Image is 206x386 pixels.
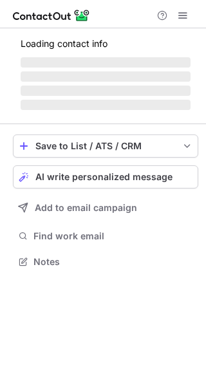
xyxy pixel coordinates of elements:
div: Save to List / ATS / CRM [35,141,176,151]
span: ‌ [21,100,191,110]
button: AI write personalized message [13,165,198,188]
button: Add to email campaign [13,196,198,219]
p: Loading contact info [21,39,191,49]
span: ‌ [21,71,191,82]
button: save-profile-one-click [13,134,198,158]
span: ‌ [21,57,191,68]
span: Find work email [33,230,193,242]
img: ContactOut v5.3.10 [13,8,90,23]
span: ‌ [21,86,191,96]
button: Notes [13,253,198,271]
button: Find work email [13,227,198,245]
span: Notes [33,256,193,268]
span: Add to email campaign [35,203,137,213]
span: AI write personalized message [35,172,173,182]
